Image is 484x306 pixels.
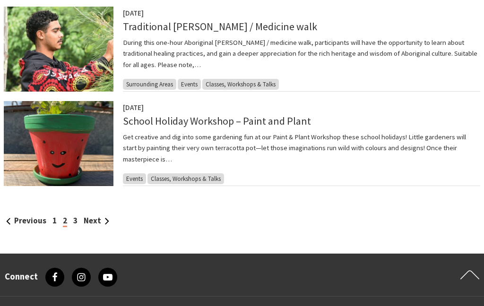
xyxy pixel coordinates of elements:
[52,215,57,226] a: 1
[123,103,144,112] span: [DATE]
[63,215,67,227] span: 2
[147,173,224,184] span: Classes, Workshops & Talks
[6,215,46,226] a: Previous
[123,131,480,165] p: Get creative and dig into some gardening fun at our Paint & Plant Workshop these school holidays!...
[123,173,146,184] span: Events
[123,20,317,33] a: Traditional [PERSON_NAME] / Medicine walk
[84,215,109,226] a: Next
[123,8,144,17] span: [DATE]
[123,79,176,90] span: Surrounding Areas
[4,101,113,186] img: Plant & Pot
[178,79,201,90] span: Events
[73,215,78,226] a: 3
[202,79,279,90] span: Classes, Workshops & Talks
[123,114,311,127] a: School Holiday Workshop – Paint and Plant
[123,37,480,70] p: During this one-hour Aboriginal [PERSON_NAME] / medicine walk, participants will have the opportu...
[5,272,38,282] h3: Connect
